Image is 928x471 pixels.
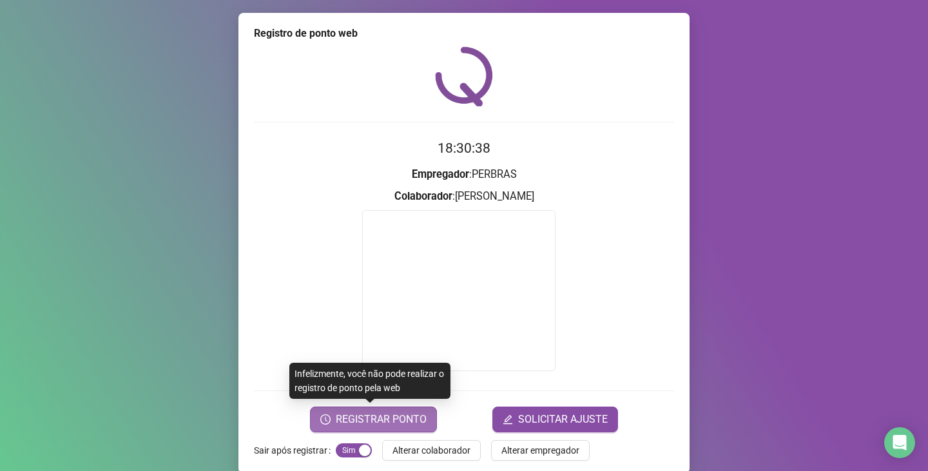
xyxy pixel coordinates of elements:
[310,407,437,432] button: REGISTRAR PONTO
[382,440,481,461] button: Alterar colaborador
[491,440,590,461] button: Alterar empregador
[320,414,331,425] span: clock-circle
[501,443,579,457] span: Alterar empregador
[254,188,674,205] h3: : [PERSON_NAME]
[518,412,608,427] span: SOLICITAR AJUSTE
[412,168,469,180] strong: Empregador
[289,363,450,399] div: Infelizmente, você não pode realizar o registro de ponto pela web
[394,190,452,202] strong: Colaborador
[884,427,915,458] div: Open Intercom Messenger
[438,140,490,156] time: 18:30:38
[336,412,427,427] span: REGISTRAR PONTO
[254,26,674,41] div: Registro de ponto web
[492,407,618,432] button: editSOLICITAR AJUSTE
[503,414,513,425] span: edit
[392,443,470,457] span: Alterar colaborador
[254,440,336,461] label: Sair após registrar
[435,46,493,106] img: QRPoint
[254,166,674,183] h3: : PERBRAS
